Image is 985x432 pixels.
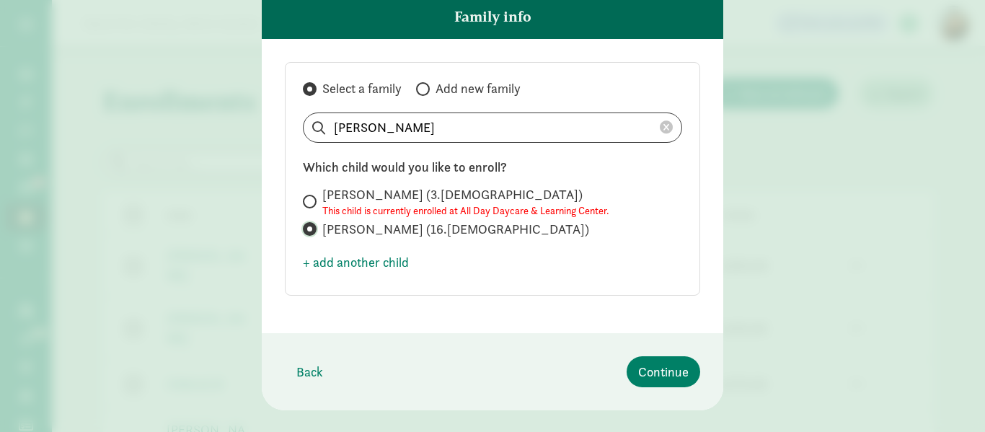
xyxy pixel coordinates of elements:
[322,221,589,238] span: [PERSON_NAME] (16.[DEMOGRAPHIC_DATA])
[296,362,323,382] span: Back
[303,252,409,272] span: + add another child
[322,203,609,218] small: This child is currently enrolled at All Day Daycare & Learning Center.
[303,160,682,175] h6: Which child would you like to enroll?
[285,356,335,387] button: Back
[304,113,681,142] input: Search list...
[627,356,700,387] button: Continue
[322,186,609,218] span: [PERSON_NAME] (3.[DEMOGRAPHIC_DATA])
[436,80,521,97] span: Add new family
[454,6,531,27] strong: Family info
[913,363,985,432] iframe: Chat Widget
[638,362,689,382] span: Continue
[322,80,402,97] span: Select a family
[303,247,409,278] button: + add another child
